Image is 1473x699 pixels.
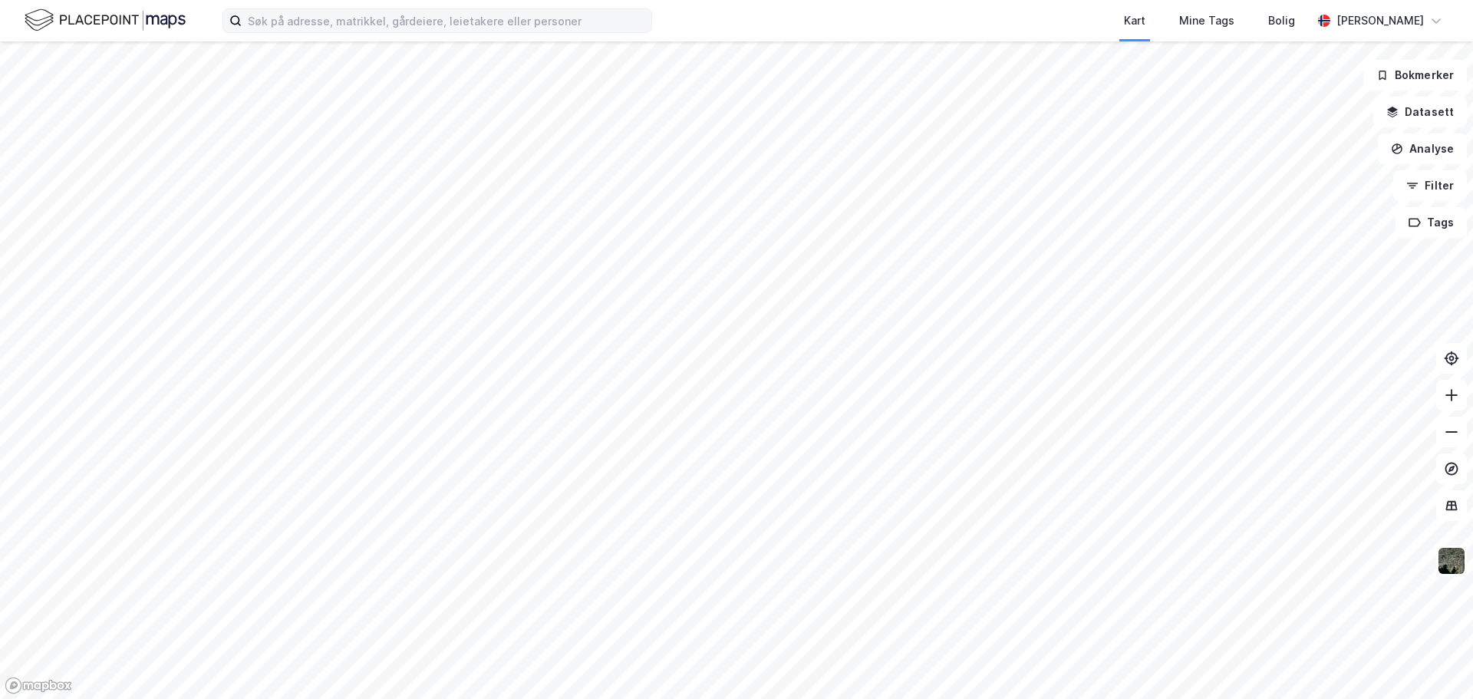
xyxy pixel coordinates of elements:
div: Bolig [1268,12,1295,30]
iframe: Chat Widget [1396,625,1473,699]
div: Kart [1124,12,1145,30]
div: [PERSON_NAME] [1336,12,1424,30]
img: logo.f888ab2527a4732fd821a326f86c7f29.svg [25,7,186,34]
div: Mine Tags [1179,12,1234,30]
input: Søk på adresse, matrikkel, gårdeiere, leietakere eller personer [242,9,651,32]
